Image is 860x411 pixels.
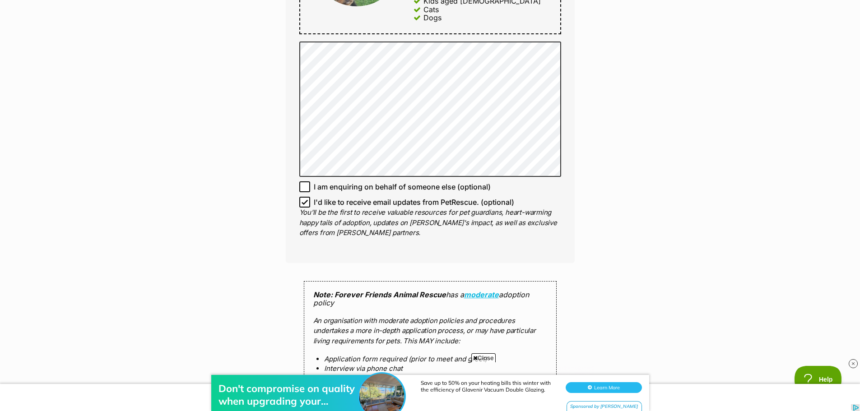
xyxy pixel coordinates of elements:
p: An organisation with moderate adoption policies and procedures undertakes a more in-depth applica... [313,316,547,346]
span: I'd like to receive email updates from PetRescue. (optional) [314,197,514,208]
span: Close [471,353,496,362]
div: Don't compromise on quality when upgrading your windows [218,25,363,51]
div: Save up to 50% on your heating bills this winter with the efficiency of Glavenir Vacuum Double Gl... [421,23,556,36]
strong: Note: Forever Friends Animal Rescue [313,290,446,299]
img: Don't compromise on quality when upgrading your windows [359,17,404,62]
div: Sponsored by [PERSON_NAME] [567,44,642,55]
div: has a adoption policy [304,281,557,411]
p: You'll be the first to receive valuable resources for pet guardians, heart-warming happy tails of... [299,208,561,238]
span: I am enquiring on behalf of someone else (optional) [314,181,491,192]
div: Dogs [423,14,442,22]
div: Cats [423,5,439,14]
a: moderate [464,290,499,299]
li: Application form required (prior to meet and greet) [324,355,536,363]
img: close_rtb.svg [849,359,858,368]
button: Learn More [566,25,642,36]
